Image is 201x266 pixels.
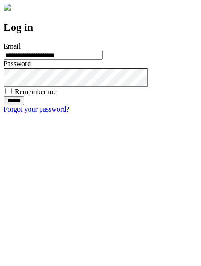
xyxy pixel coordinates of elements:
[4,21,197,33] h2: Log in
[4,4,11,11] img: logo-4e3dc11c47720685a147b03b5a06dd966a58ff35d612b21f08c02c0306f2b779.png
[4,60,31,67] label: Password
[4,42,21,50] label: Email
[15,88,57,96] label: Remember me
[4,105,69,113] a: Forgot your password?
